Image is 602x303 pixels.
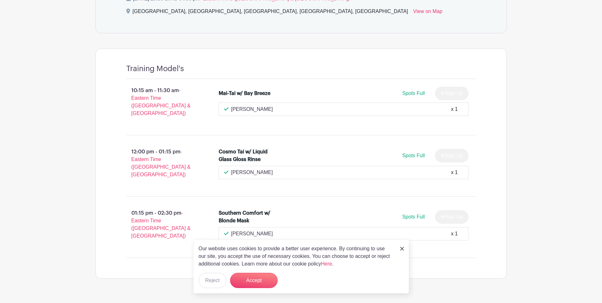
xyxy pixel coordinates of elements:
[131,149,191,177] span: - Eastern Time ([GEOGRAPHIC_DATA] & [GEOGRAPHIC_DATA])
[451,230,458,238] div: x 1
[451,105,458,113] div: x 1
[402,214,425,219] span: Spots Full
[402,153,425,158] span: Spots Full
[219,209,274,225] div: Southern Comfort w/ Blonde Mask
[116,84,209,120] p: 10:15 am - 11:30 am
[231,169,273,176] p: [PERSON_NAME]
[133,8,408,18] div: [GEOGRAPHIC_DATA], [GEOGRAPHIC_DATA], [GEOGRAPHIC_DATA], [GEOGRAPHIC_DATA], [GEOGRAPHIC_DATA]
[199,245,394,268] p: Our website uses cookies to provide a better user experience. By continuing to use our site, you ...
[199,273,226,288] button: Reject
[219,148,274,163] div: Cosmo Tai w/ Liquid Glass Gloss Rinse
[231,230,273,238] p: [PERSON_NAME]
[451,169,458,176] div: x 1
[230,273,278,288] button: Accept
[231,105,273,113] p: [PERSON_NAME]
[413,8,442,18] a: View on Map
[116,207,209,242] p: 01:15 pm - 02:30 pm
[126,64,184,73] h4: Training Model's
[321,261,332,266] a: Here
[400,247,404,251] img: close_button-5f87c8562297e5c2d7936805f587ecaba9071eb48480494691a3f1689db116b3.svg
[116,145,209,181] p: 12:00 pm - 01:15 pm
[131,210,191,239] span: - Eastern Time ([GEOGRAPHIC_DATA] & [GEOGRAPHIC_DATA])
[131,88,191,116] span: - Eastern Time ([GEOGRAPHIC_DATA] & [GEOGRAPHIC_DATA])
[219,90,270,97] div: Mai-Tai w/ Bay Breeze
[402,91,425,96] span: Spots Full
